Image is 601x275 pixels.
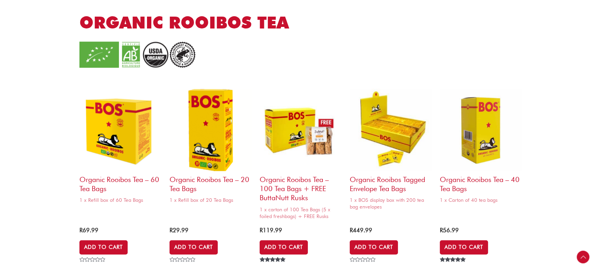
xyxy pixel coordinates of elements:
[79,227,83,234] span: R
[350,227,372,234] bdi: 449.99
[79,89,162,171] img: organic rooibos tea 20 tea bags (copy)
[350,197,432,210] span: 1 x BOS display box with 200 tea bag envelopes
[440,240,488,254] a: Add to cart: “Organic Rooibos Tea - 40 tea bags”
[440,197,522,203] span: 1 x Carton of 40 tea bags
[170,89,252,171] img: BOS organic rooibos tea 20 tea bags
[350,240,398,254] a: Add to cart: “Organic Rooibos Tagged Envelope Tea Bags”
[170,227,173,234] span: R
[260,206,342,220] span: 1 x carton of 100 Tea Bags (5 x foiled freshbags) + FREE Rusks
[170,171,252,193] h2: Organic Rooibos Tea – 20 Tea Bags
[260,227,282,234] bdi: 119.99
[350,171,432,193] h2: Organic Rooibos Tagged Envelope Tea Bags
[260,89,342,222] a: Organic Rooibos Tea – 100 Tea Bags + FREE ButtaNutt Rusks1 x carton of 100 Tea Bags (5 x foiled f...
[79,227,98,234] bdi: 69.99
[170,240,218,254] a: Add to cart: “Organic Rooibos Tea - 20 Tea Bags”
[170,227,188,234] bdi: 29.99
[79,89,162,206] a: Organic Rooibos Tea – 60 Tea Bags1 x Refill box of 60 Tea Bags
[440,89,522,171] img: BOS_tea-bag-carton-copy
[260,171,342,203] h2: Organic Rooibos Tea – 100 Tea Bags + FREE ButtaNutt Rusks
[440,227,443,234] span: R
[260,89,342,171] img: organic rooibos tea 100 tea bags
[440,171,522,193] h2: Organic Rooibos Tea – 40 tea bags
[350,227,353,234] span: R
[440,227,459,234] bdi: 56.99
[440,89,522,206] a: Organic Rooibos Tea – 40 tea bags1 x Carton of 40 tea bags
[170,89,252,206] a: Organic Rooibos Tea – 20 Tea Bags1 x Refill box of 20 Tea Bags
[350,89,432,171] img: Organic Rooibos Tagged Envelope Tea Bags
[350,89,432,213] a: Organic Rooibos Tagged Envelope Tea Bags1 x BOS display box with 200 tea bag envelopes
[79,197,162,203] span: 1 x Refill box of 60 Tea Bags
[260,227,263,234] span: R
[79,171,162,193] h2: Organic Rooibos Tea – 60 Tea Bags
[79,42,198,68] img: organic_2.png
[260,240,308,254] a: Add to cart: “Organic Rooibos Tea - 100 Tea Bags + FREE ButtaNutt Rusks”
[79,12,315,34] h2: ORGANIC ROOIBOS TEA
[79,240,128,254] a: Add to cart: “Organic Rooibos Tea - 60 Tea Bags”
[170,197,252,203] span: 1 x Refill box of 20 Tea Bags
